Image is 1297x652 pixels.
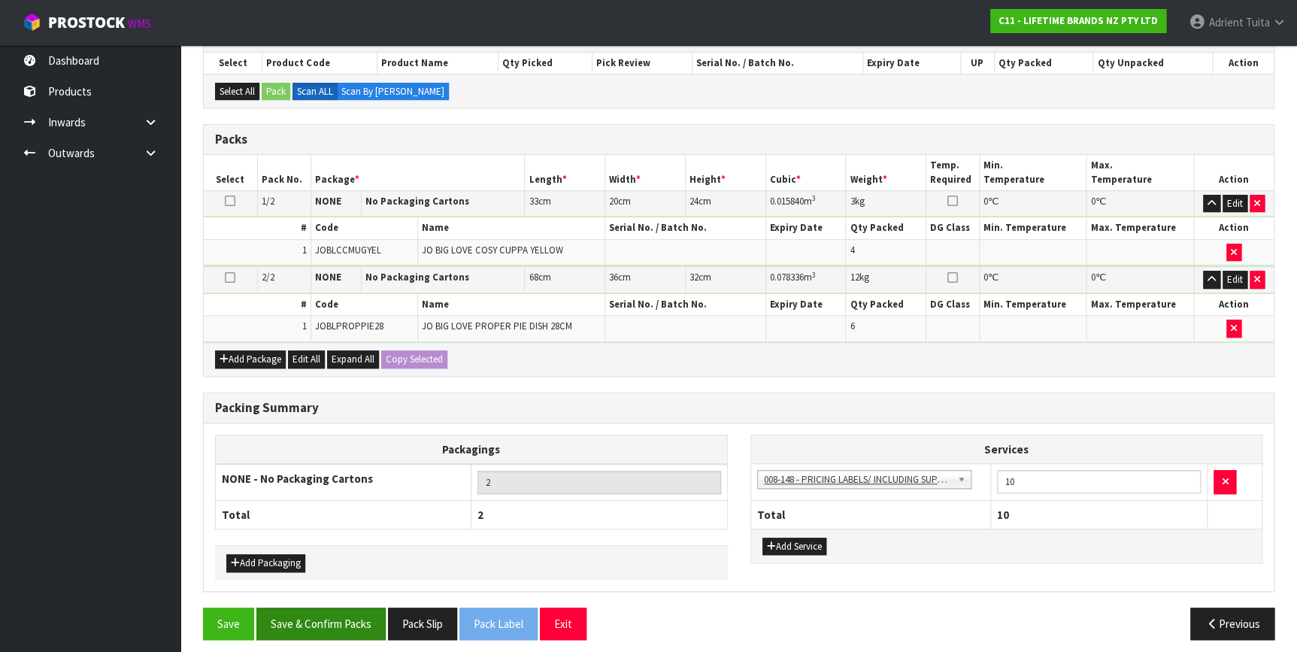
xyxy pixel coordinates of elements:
span: 1/2 [262,195,274,208]
th: Temp. Required [926,155,979,190]
th: UP [960,53,994,74]
span: JOBLCCMUGYEL [315,244,381,256]
td: cm [685,190,765,217]
td: kg [846,266,926,293]
strong: C11 - LIFETIME BRANDS NZ PTY LTD [999,14,1158,27]
th: Qty Packed [846,294,926,316]
img: cube-alt.png [23,13,41,32]
button: Add Packaging [226,554,305,572]
span: 20 [609,195,618,208]
th: DG Class [926,217,979,239]
button: Edit [1223,271,1247,289]
th: Qty Packed [846,217,926,239]
th: Qty Unpacked [1093,53,1213,74]
span: JOBLPROPPIE28 [315,320,383,332]
th: Select [204,155,257,190]
th: Weight [846,155,926,190]
button: Edit All [288,350,325,368]
h3: Packing Summary [215,401,1262,415]
button: Pack Label [459,608,538,640]
th: Width [605,155,686,190]
th: Select [204,53,262,74]
span: 0 [983,271,988,284]
span: 2/2 [262,271,274,284]
th: Min. Temperature [980,294,1086,316]
th: Package [311,155,525,190]
td: cm [525,190,605,217]
button: Save & Confirm Packs [256,608,386,640]
span: JO BIG LOVE COSY CUPPA YELLOW [422,244,563,256]
th: Max. Temperature [1086,217,1193,239]
span: 36 [609,271,618,284]
button: Previous [1190,608,1274,640]
span: 0 [1090,271,1095,284]
th: Qty Packed [994,53,1093,74]
button: Exit [540,608,586,640]
th: DG Class [926,294,979,316]
td: m [765,190,846,217]
th: Qty Picked [498,53,592,74]
span: 3 [850,195,854,208]
span: 6 [850,320,854,332]
span: Adrient [1208,15,1243,29]
th: Expiry Date [765,217,846,239]
span: Tuita [1245,15,1269,29]
th: Packagings [216,435,728,464]
td: ℃ [1086,266,1193,293]
h3: Packs [215,132,1262,147]
button: Select All [215,83,259,101]
button: Pack Slip [388,608,457,640]
th: Max. Temperature [1086,294,1193,316]
th: Code [311,294,417,316]
button: Add Package [215,350,286,368]
th: Min. Temperature [980,217,1086,239]
th: Code [311,217,417,239]
th: Serial No. / Batch No. [605,294,765,316]
th: Pack No. [257,155,311,190]
span: 0 [1090,195,1095,208]
td: cm [525,266,605,293]
strong: NONE [315,195,341,208]
span: 1 [302,320,307,332]
th: # [204,294,311,316]
td: cm [685,266,765,293]
span: 0 [983,195,988,208]
strong: NONE [315,271,341,284]
th: Length [525,155,605,190]
td: ℃ [980,266,1086,293]
span: Expand All [332,353,374,365]
th: Total [751,500,991,529]
button: Save [203,608,254,640]
th: Min. Temperature [980,155,1086,190]
th: Cubic [765,155,846,190]
span: 33 [529,195,538,208]
th: Action [1193,155,1274,190]
th: Action [1193,217,1274,239]
sup: 3 [812,270,816,280]
label: Scan By [PERSON_NAME] [337,83,449,101]
span: 0.015840 [770,195,804,208]
label: Scan ALL [292,83,338,101]
th: Expiry Date [765,294,846,316]
td: kg [846,190,926,217]
th: Total [216,501,471,529]
button: Expand All [327,350,379,368]
span: ProStock [48,13,125,32]
td: cm [605,190,686,217]
span: 2 [477,508,483,522]
th: # [204,217,311,239]
th: Max. Temperature [1086,155,1193,190]
td: ℃ [1086,190,1193,217]
span: 24 [689,195,699,208]
span: 0.078336 [770,271,804,284]
strong: NONE - No Packaging Cartons [222,472,373,486]
span: 008-148 - PRICING LABELS/ INCLUDING SUPPLY & APPLY [764,471,952,489]
strong: No Packaging Cartons [365,195,469,208]
span: 1 [302,244,307,256]
td: cm [605,266,686,293]
span: 68 [529,271,538,284]
a: C11 - LIFETIME BRANDS NZ PTY LTD [990,9,1166,33]
th: Serial No. / Batch No. [605,217,765,239]
th: Services [751,435,1262,464]
span: 4 [850,244,854,256]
